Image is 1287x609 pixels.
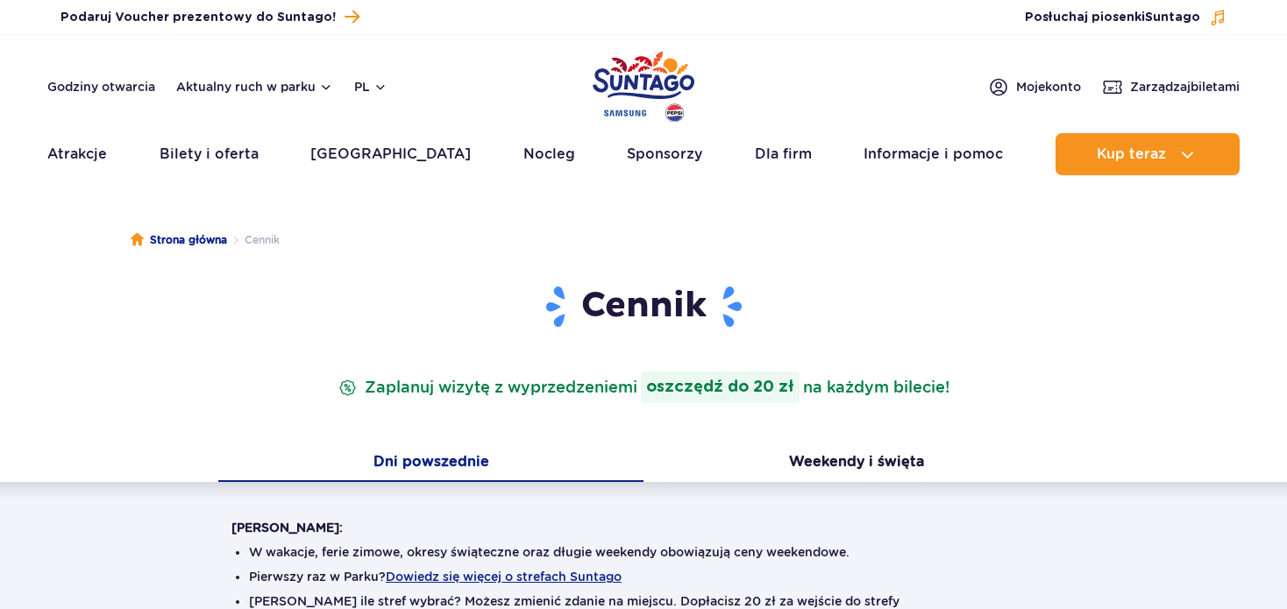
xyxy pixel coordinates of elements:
[160,133,259,175] a: Bilety i oferta
[60,5,359,29] a: Podaruj Voucher prezentowy do Suntago!
[643,445,1069,482] button: Weekendy i święta
[1102,76,1240,97] a: Zarządzajbiletami
[523,133,575,175] a: Nocleg
[627,133,702,175] a: Sponsorzy
[60,9,336,26] span: Podaruj Voucher prezentowy do Suntago!
[1025,9,1200,26] span: Posłuchaj piosenki
[593,44,694,124] a: Park of Poland
[1025,9,1227,26] button: Posłuchaj piosenkiSuntago
[249,568,1038,585] li: Pierwszy raz w Parku?
[227,231,280,249] li: Cennik
[1130,78,1240,96] span: Zarządzaj biletami
[1056,133,1240,175] button: Kup teraz
[988,76,1081,97] a: Mojekonto
[641,372,800,403] strong: oszczędź do 20 zł
[755,133,812,175] a: Dla firm
[47,133,107,175] a: Atrakcje
[131,231,227,249] a: Strona główna
[354,78,388,96] button: pl
[335,372,953,403] p: Zaplanuj wizytę z wyprzedzeniem na każdym bilecie!
[249,543,1038,561] li: W wakacje, ferie zimowe, okresy świąteczne oraz długie weekendy obowiązują ceny weekendowe.
[386,570,622,584] button: Dowiedz się więcej o strefach Suntago
[218,445,643,482] button: Dni powszednie
[176,80,333,94] button: Aktualny ruch w parku
[310,133,471,175] a: [GEOGRAPHIC_DATA]
[231,284,1056,329] h1: Cennik
[864,133,1003,175] a: Informacje i pomoc
[1016,78,1081,96] span: Moje konto
[1097,146,1166,162] span: Kup teraz
[1145,11,1200,24] span: Suntago
[47,78,155,96] a: Godziny otwarcia
[231,520,343,535] strong: [PERSON_NAME]:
